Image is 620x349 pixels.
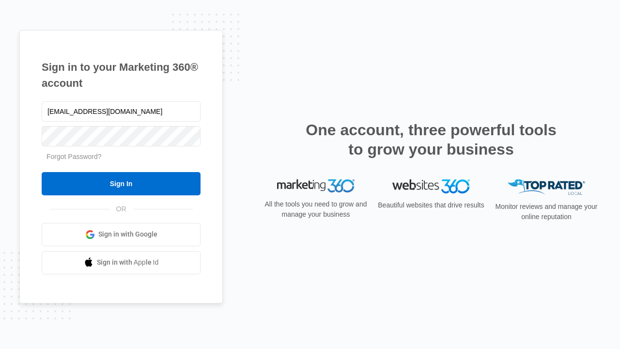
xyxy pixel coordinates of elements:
[42,172,201,195] input: Sign In
[42,251,201,274] a: Sign in with Apple Id
[42,223,201,246] a: Sign in with Google
[508,179,585,195] img: Top Rated Local
[392,179,470,193] img: Websites 360
[492,202,601,222] p: Monitor reviews and manage your online reputation
[277,179,355,193] img: Marketing 360
[109,204,133,214] span: OR
[98,229,157,239] span: Sign in with Google
[97,257,159,268] span: Sign in with Apple Id
[377,200,485,210] p: Beautiful websites that drive results
[42,59,201,91] h1: Sign in to your Marketing 360® account
[46,153,102,160] a: Forgot Password?
[42,101,201,122] input: Email
[303,120,559,159] h2: One account, three powerful tools to grow your business
[262,199,370,220] p: All the tools you need to grow and manage your business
